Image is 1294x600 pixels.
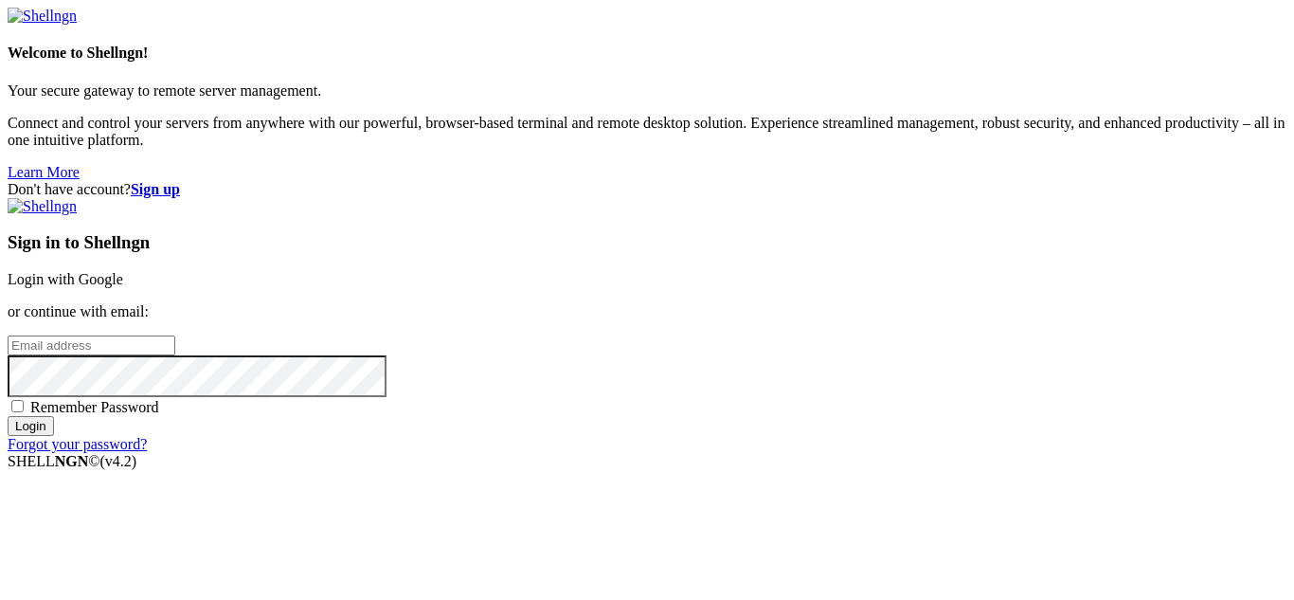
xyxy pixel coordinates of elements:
input: Remember Password [11,400,24,412]
img: Shellngn [8,8,77,25]
a: Forgot your password? [8,436,147,452]
p: or continue with email: [8,303,1286,320]
input: Login [8,416,54,436]
a: Learn More [8,164,80,180]
h3: Sign in to Shellngn [8,232,1286,253]
b: NGN [55,453,89,469]
input: Email address [8,336,175,355]
h4: Welcome to Shellngn! [8,45,1286,62]
a: Login with Google [8,271,123,287]
span: SHELL © [8,453,136,469]
span: 4.2.0 [100,453,137,469]
p: Your secure gateway to remote server management. [8,82,1286,100]
div: Don't have account? [8,181,1286,198]
a: Sign up [131,181,180,197]
img: Shellngn [8,198,77,215]
span: Remember Password [30,399,159,415]
p: Connect and control your servers from anywhere with our powerful, browser-based terminal and remo... [8,115,1286,149]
